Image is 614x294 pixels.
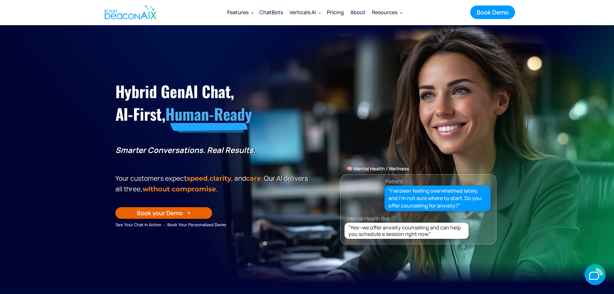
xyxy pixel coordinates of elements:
[324,4,347,21] a: Pricing
[369,5,405,20] div: Resources
[227,8,249,17] div: Features
[187,211,190,215] img: Arrow
[115,221,310,228] div: See Your Chat in Action → Book Your Personalized Demo
[350,8,365,17] div: About
[341,164,496,173] div: 🧠 Mental Health / Wellness
[289,8,316,17] div: Verticals AI
[286,5,324,20] div: Verticals AI
[327,8,344,17] div: Pricing
[256,4,286,21] a: ChatBots
[388,187,487,210] div: “I’ve been feeling overwhelmed lately, and I’m not sure where to start. Do you offer counseling f...
[347,4,369,21] a: About
[115,173,310,194] p: Your customers expect , , and . Our Al delivers all three, .
[115,207,212,219] a: Book your Demo
[224,5,256,20] div: Features
[137,209,183,217] div: Book your Demo
[347,214,502,223] div: Mental Health Bot
[477,8,509,16] div: Book Demo
[115,145,256,155] strong: Smarter Conversations. Real Results.
[187,174,208,182] strong: speed
[99,1,160,24] a: home
[142,185,216,193] span: without compromise
[115,80,310,126] h1: Hybrid GenAI Chat, AI-First,
[385,177,403,186] div: Patient
[400,11,403,14] img: Dropdown
[246,174,261,182] span: care
[165,102,252,125] span: Human-Ready
[372,8,397,17] div: Resources
[470,5,515,19] a: Book Demo
[259,8,283,17] div: ChatBots
[251,11,254,14] img: Dropdown
[318,11,321,14] img: Dropdown
[348,224,467,237] div: “Yes—we offer anxiety counseling and can help you schedule a session right now.”
[210,174,231,182] span: clarity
